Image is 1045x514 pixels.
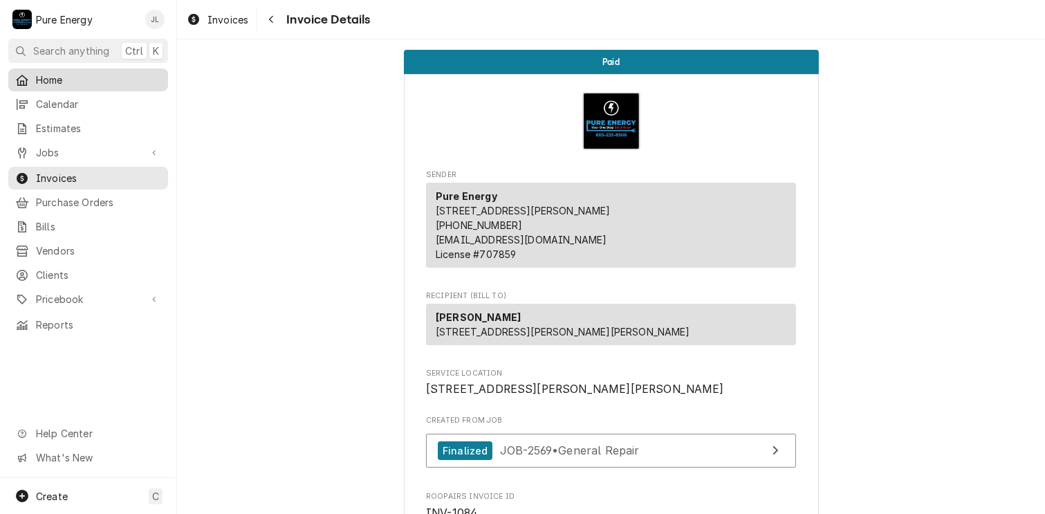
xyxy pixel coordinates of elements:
div: Sender [426,183,796,268]
span: Help Center [36,426,160,441]
span: Calendar [36,97,161,111]
button: Search anythingCtrlK [8,39,168,63]
div: JL [145,10,165,29]
span: Service Location [426,381,796,398]
a: [EMAIL_ADDRESS][DOMAIN_NAME] [436,234,607,246]
span: Invoices [207,12,248,27]
span: Created From Job [426,415,796,426]
a: Purchase Orders [8,191,168,214]
span: Sender [426,169,796,181]
span: Roopairs Invoice ID [426,491,796,502]
div: Invoice Sender [426,169,796,274]
span: Reports [36,318,161,332]
span: [STREET_ADDRESS][PERSON_NAME] [436,205,611,217]
div: Created From Job [426,415,796,475]
div: Recipient (Bill To) [426,304,796,351]
a: Go to Help Center [8,422,168,445]
a: Reports [8,313,168,336]
button: Navigate back [260,8,282,30]
span: Jobs [36,145,140,160]
img: Logo [582,92,640,150]
span: [STREET_ADDRESS][PERSON_NAME][PERSON_NAME] [436,326,690,338]
strong: Pure Energy [436,190,497,202]
span: Estimates [36,121,161,136]
span: What's New [36,450,160,465]
span: K [153,44,159,58]
div: Invoice Recipient [426,291,796,351]
span: JOB-2569 • General Repair [500,443,640,457]
span: License # 707859 [436,248,516,260]
span: Pricebook [36,292,140,306]
div: Status [404,50,819,74]
div: James Linnenkamp's Avatar [145,10,165,29]
span: Clients [36,268,161,282]
div: Sender [426,183,796,273]
span: Home [36,73,161,87]
span: Vendors [36,244,161,258]
a: Invoices [181,8,254,31]
span: Invoice Details [282,10,370,29]
a: Go to What's New [8,446,168,469]
span: [STREET_ADDRESS][PERSON_NAME][PERSON_NAME] [426,383,724,396]
div: Service Location [426,368,796,398]
span: Paid [602,57,620,66]
a: Invoices [8,167,168,190]
a: Home [8,68,168,91]
span: Search anything [33,44,109,58]
a: View Job [426,434,796,468]
div: Pure Energy's Avatar [12,10,32,29]
a: Vendors [8,239,168,262]
div: Pure Energy [36,12,93,27]
span: Ctrl [125,44,143,58]
a: [PHONE_NUMBER] [436,219,522,231]
a: Bills [8,215,168,238]
a: Calendar [8,93,168,116]
span: C [152,489,159,504]
span: Bills [36,219,161,234]
span: Create [36,490,68,502]
span: Invoices [36,171,161,185]
span: Service Location [426,368,796,379]
strong: [PERSON_NAME] [436,311,521,323]
div: Recipient (Bill To) [426,304,796,345]
a: Clients [8,264,168,286]
span: Purchase Orders [36,195,161,210]
span: Recipient (Bill To) [426,291,796,302]
div: P [12,10,32,29]
div: Finalized [438,441,492,460]
a: Estimates [8,117,168,140]
a: Go to Pricebook [8,288,168,311]
a: Go to Jobs [8,141,168,164]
